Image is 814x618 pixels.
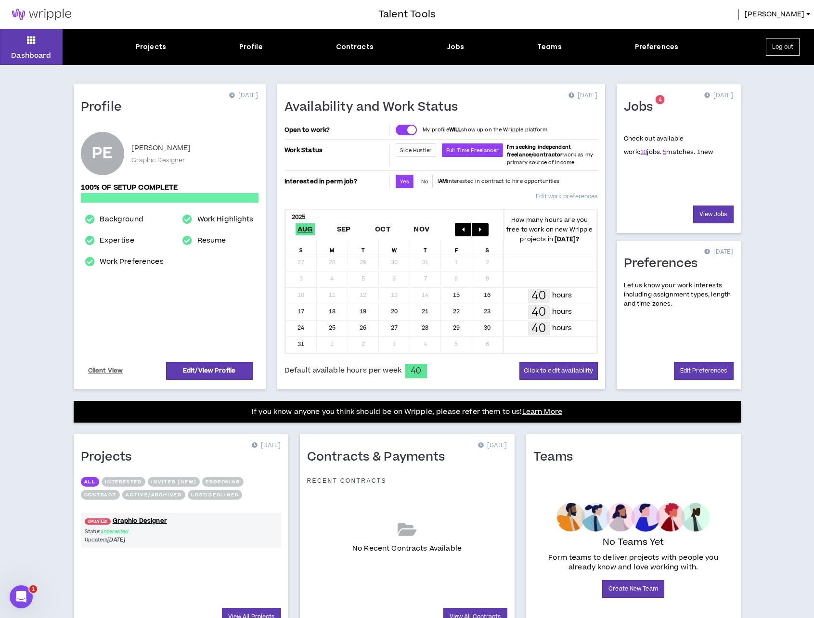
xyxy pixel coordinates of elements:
span: jobs. [640,148,661,156]
p: If you know anyone you think should be on Wripple, please refer them to us! [252,406,562,418]
button: Contract [81,490,120,500]
p: Updated: [85,536,181,544]
button: Lost/Declined [188,490,242,500]
h1: Projects [81,450,139,465]
div: F [441,240,472,255]
div: M [317,240,348,255]
p: [DATE] [478,441,507,451]
h1: Preferences [624,256,705,271]
p: [DATE] [704,91,733,101]
h3: Talent Tools [378,7,436,22]
a: Work Highlights [197,214,254,225]
a: Expertise [100,235,134,246]
i: [DATE] [107,536,125,543]
p: hours [552,290,572,301]
span: work as my primary source of income [507,143,593,166]
p: No Recent Contracts Available [352,543,462,554]
button: Invited (new) [148,477,200,487]
div: Teams [537,42,562,52]
div: Jobs [447,42,465,52]
p: I interested in contract to hire opportunities [438,178,560,185]
span: No [421,178,428,185]
a: Create New Team [602,580,664,598]
b: 2025 [292,213,306,221]
p: [DATE] [252,441,281,451]
a: Edit Preferences [674,362,734,380]
p: How many hours are you free to work on new Wripple projects in [503,215,596,244]
strong: AM [439,178,447,185]
p: No Teams Yet [603,536,664,549]
p: [DATE] [569,91,597,101]
h1: Jobs [624,100,660,115]
p: [DATE] [704,247,733,257]
button: Interested [102,477,145,487]
p: [DATE] [229,91,258,101]
div: Preferences [635,42,679,52]
a: Work Preferences [100,256,163,268]
p: hours [552,307,572,317]
span: Default available hours per week [284,365,401,376]
p: Interested in perm job? [284,175,388,188]
p: [PERSON_NAME] [131,142,191,154]
button: Click to edit availability [519,362,597,380]
span: UPDATED! [85,518,111,525]
span: Side Hustler [400,147,432,154]
a: Learn More [522,407,562,417]
div: Contracts [336,42,374,52]
a: Edit work preferences [536,188,597,205]
p: Let us know your work interests including assignment types, length and time zones. [624,281,734,309]
p: Dashboard [11,51,51,61]
p: Check out available work: [624,134,713,156]
p: hours [552,323,572,334]
p: Open to work? [284,126,388,134]
span: Yes [400,178,409,185]
span: 4 [659,96,662,104]
span: new [697,148,713,156]
a: Background [100,214,143,225]
span: 1 [29,585,37,593]
div: S [286,240,317,255]
a: 10 [640,148,647,156]
div: Profile [239,42,263,52]
a: View Jobs [693,206,734,223]
h1: Teams [533,450,581,465]
p: Work Status [284,143,388,157]
sup: 4 [656,95,665,104]
p: Recent Contracts [307,477,387,485]
a: UPDATED!Graphic Designer [81,516,281,526]
span: [PERSON_NAME] [745,9,804,20]
p: Graphic Designer [131,156,186,165]
a: 1 [697,148,700,156]
button: Active/Archived [122,490,185,500]
a: Edit/View Profile [166,362,253,380]
span: Interested [102,528,129,535]
a: 5 [663,148,666,156]
h1: Availability and Work Status [284,100,465,115]
a: Resume [197,235,226,246]
span: matches. [663,148,695,156]
b: I'm seeking independent freelance/contractor [507,143,571,158]
div: T [348,240,379,255]
p: 100% of setup complete [81,182,258,193]
a: Client View [87,362,125,379]
p: Form teams to deliver projects with people you already know and love working with. [537,553,730,572]
button: Log out [766,38,800,56]
button: All [81,477,99,487]
span: Nov [412,223,431,235]
img: empty [556,503,710,532]
span: Sep [335,223,353,235]
span: Oct [373,223,392,235]
b: [DATE] ? [555,235,579,244]
span: Aug [296,223,315,235]
p: Status: [85,528,181,536]
div: PE [92,146,112,161]
div: W [379,240,410,255]
iframe: Intercom live chat [10,585,33,608]
button: Proposing [202,477,243,487]
h1: Contracts & Payments [307,450,452,465]
div: Projects [136,42,166,52]
div: S [472,240,504,255]
div: T [410,240,441,255]
p: My profile show up on the Wripple platform [423,126,547,134]
strong: WILL [449,126,462,133]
